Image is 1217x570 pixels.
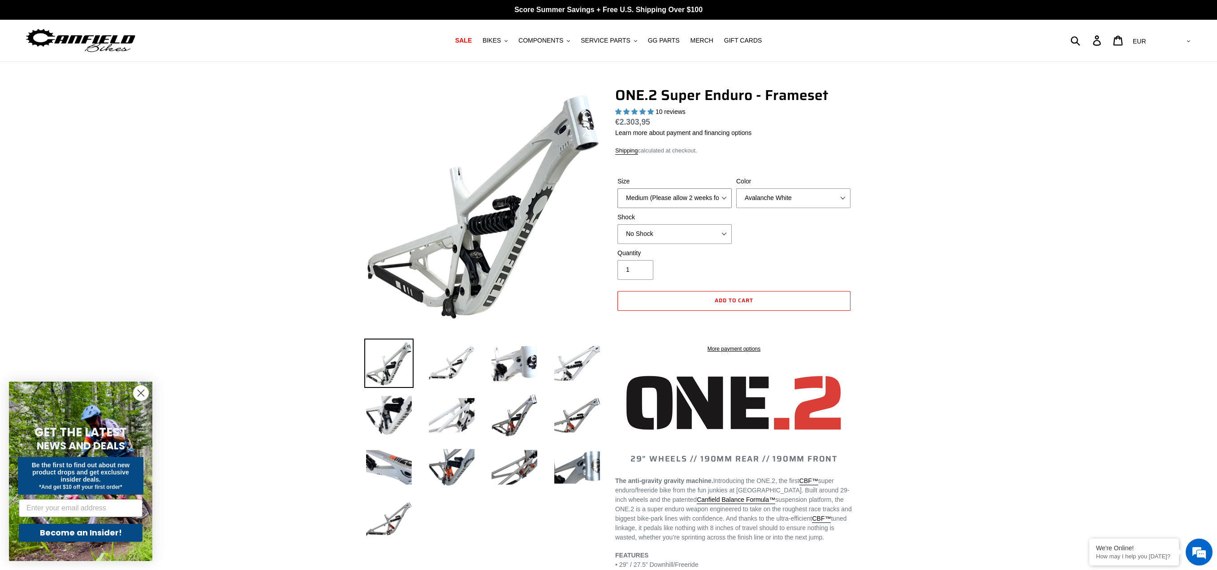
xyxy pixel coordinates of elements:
label: Color [736,177,850,186]
button: Become an Insider! [19,524,142,542]
label: Quantity [617,248,732,258]
img: Load image into Gallery viewer, ONE.2 Super Enduro - Frameset [364,495,414,544]
img: Load image into Gallery viewer, ONE.2 Super Enduro - Frameset [552,391,602,440]
img: Load image into Gallery viewer, ONE.2 Super Enduro - Frameset [427,443,476,492]
span: GIFT CARDS [724,37,762,44]
span: *And get $10 off your first order* [39,484,122,490]
span: Be the first to find out about new product drops and get exclusive insider deals. [32,461,130,483]
p: How may I help you today? [1096,553,1172,560]
input: Enter your email address [19,499,142,517]
span: COMPONENTS [518,37,563,44]
span: GG PARTS [648,37,680,44]
h1: ONE.2 Super Enduro - Frameset [615,87,853,104]
a: GG PARTS [643,35,684,47]
span: NEWS AND DEALS [37,439,125,453]
strong: The anti-gravity gravity machine. [615,477,713,484]
button: COMPONENTS [514,35,574,47]
img: Canfield Bikes [25,26,137,55]
img: Load image into Gallery viewer, ONE.2 Super Enduro - Frameset [552,339,602,388]
img: Load image into Gallery viewer, ONE.2 Super Enduro - Frameset [490,339,539,388]
div: We're Online! [1096,544,1172,552]
button: Add to cart [617,291,850,311]
span: SERVICE PARTS [581,37,630,44]
a: Learn more about payment and financing options [615,129,751,136]
span: MERCH [690,37,713,44]
a: More payment options [617,345,850,353]
span: super enduro/freeride bike from the fun junkies at [GEOGRAPHIC_DATA]. Built around 29-inch wheels... [615,477,849,503]
img: Load image into Gallery viewer, ONE.2 Super Enduro - Frameset [552,443,602,492]
a: Shipping [615,147,638,155]
span: 5.00 stars [615,108,656,115]
strong: FEATURES [615,552,648,559]
div: calculated at checkout. [615,146,853,155]
label: Size [617,177,732,186]
span: Introducing the ONE.2, the first [713,477,799,484]
img: Load image into Gallery viewer, ONE.2 Super Enduro - Frameset [364,339,414,388]
a: MERCH [686,35,718,47]
span: BIKES [483,37,501,44]
img: Load image into Gallery viewer, ONE.2 Super Enduro - Frameset [427,339,476,388]
iframe: PayPal-paypal [617,315,850,335]
label: Shock [617,213,732,222]
span: Add to cart [715,296,753,305]
span: €2.303,95 [615,117,650,126]
a: Canfield Balance Formula™ [697,496,775,504]
button: BIKES [478,35,512,47]
span: SALE [455,37,472,44]
span: tuned linkage, it pedals like nothing with 8 inches of travel should to ensure nothing is wasted,... [615,515,847,541]
img: Load image into Gallery viewer, ONE.2 Super Enduro - Frameset [427,391,476,440]
button: SERVICE PARTS [576,35,641,47]
span: suspension platform, the ONE.2 is a super enduro weapon engineered to take on the roughest race t... [615,496,852,522]
span: 10 reviews [656,108,686,115]
span: GET THE LATEST [35,424,127,440]
span: 29" WHEELS // 190MM REAR // 190MM FRONT [630,453,837,465]
a: GIFT CARDS [720,35,767,47]
button: Close dialog [133,385,149,401]
img: Load image into Gallery viewer, ONE.2 Super Enduro - Frameset [490,391,539,440]
a: SALE [451,35,476,47]
a: CBF™ [799,477,818,485]
img: Load image into Gallery viewer, ONE.2 Super Enduro - Frameset [364,391,414,440]
img: Load image into Gallery viewer, ONE.2 Super Enduro - Frameset [364,443,414,492]
input: Search [1075,30,1098,50]
img: Load image into Gallery viewer, ONE.2 Super Enduro - Frameset [490,443,539,492]
a: CBF™ [812,515,831,523]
